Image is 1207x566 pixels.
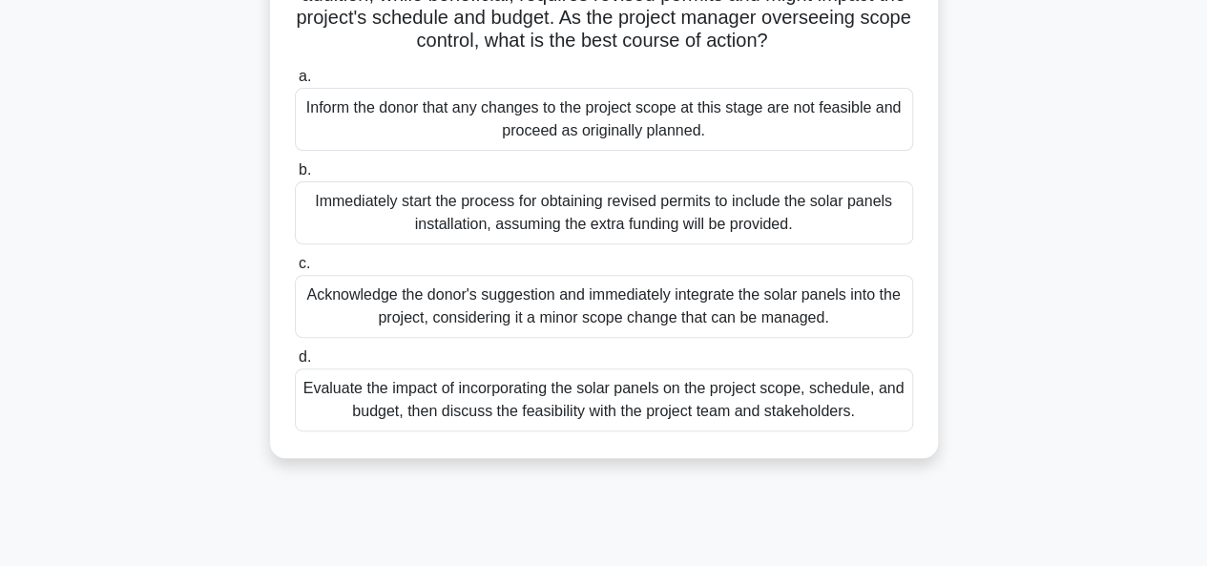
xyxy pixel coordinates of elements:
span: a. [299,68,311,84]
span: d. [299,348,311,365]
div: Immediately start the process for obtaining revised permits to include the solar panels installat... [295,181,913,244]
div: Evaluate the impact of incorporating the solar panels on the project scope, schedule, and budget,... [295,368,913,431]
span: b. [299,161,311,178]
div: Inform the donor that any changes to the project scope at this stage are not feasible and proceed... [295,88,913,151]
div: Acknowledge the donor's suggestion and immediately integrate the solar panels into the project, c... [295,275,913,338]
span: c. [299,255,310,271]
